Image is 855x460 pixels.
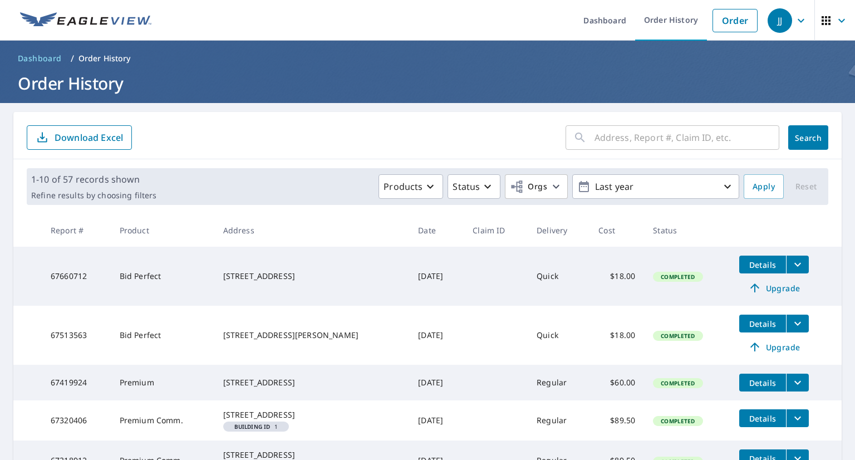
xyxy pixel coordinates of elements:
div: JJ [768,8,792,33]
td: Quick [528,247,589,306]
div: [STREET_ADDRESS][PERSON_NAME] [223,330,401,341]
span: 1 [228,424,285,429]
li: / [71,52,74,65]
th: Status [644,214,730,247]
button: filesDropdownBtn-67419924 [786,374,809,392]
button: filesDropdownBtn-67513563 [786,315,809,332]
span: Upgrade [746,340,802,354]
td: 67513563 [42,306,111,365]
span: Search [797,133,819,143]
button: Last year [572,174,739,199]
img: EV Logo [20,12,151,29]
p: Last year [591,177,721,197]
span: Apply [753,180,775,194]
span: Upgrade [746,281,802,295]
span: Completed [654,332,701,340]
td: [DATE] [409,400,464,441]
td: Premium Comm. [111,400,214,441]
td: 67320406 [42,400,111,441]
td: Regular [528,365,589,400]
td: $60.00 [589,365,644,400]
nav: breadcrumb [13,50,842,67]
button: Products [379,174,443,199]
button: Status [448,174,500,199]
td: 67660712 [42,247,111,306]
span: Completed [654,379,701,387]
a: Upgrade [739,338,809,356]
td: $89.50 [589,400,644,441]
th: Report # [42,214,111,247]
button: detailsBtn-67419924 [739,374,786,392]
span: Details [746,378,779,388]
em: Building ID [234,424,271,429]
span: Details [746,319,779,329]
p: Download Excel [55,131,123,144]
span: Dashboard [18,53,62,64]
span: Details [746,413,779,424]
p: Refine results by choosing filters [31,190,156,200]
span: Orgs [510,180,547,194]
button: detailsBtn-67320406 [739,409,786,427]
button: Download Excel [27,125,132,150]
th: Claim ID [464,214,528,247]
td: $18.00 [589,247,644,306]
input: Address, Report #, Claim ID, etc. [594,122,779,153]
div: [STREET_ADDRESS] [223,377,401,388]
td: Regular [528,400,589,441]
a: Dashboard [13,50,66,67]
button: Orgs [505,174,568,199]
p: 1-10 of 57 records shown [31,173,156,186]
td: 67419924 [42,365,111,400]
button: filesDropdownBtn-67320406 [786,409,809,427]
td: [DATE] [409,365,464,400]
span: Details [746,260,779,270]
th: Delivery [528,214,589,247]
button: Apply [744,174,784,199]
a: Upgrade [739,279,809,297]
h1: Order History [13,72,842,95]
p: Products [384,180,422,193]
button: detailsBtn-67660712 [739,256,786,273]
p: Status [453,180,480,193]
span: Completed [654,417,701,425]
td: Quick [528,306,589,365]
p: Order History [78,53,131,64]
td: $18.00 [589,306,644,365]
td: Bid Perfect [111,306,214,365]
button: detailsBtn-67513563 [739,315,786,332]
span: Completed [654,273,701,281]
div: [STREET_ADDRESS] [223,409,401,420]
td: Bid Perfect [111,247,214,306]
td: [DATE] [409,306,464,365]
td: [DATE] [409,247,464,306]
a: Order [712,9,758,32]
th: Cost [589,214,644,247]
th: Date [409,214,464,247]
th: Product [111,214,214,247]
button: Search [788,125,828,150]
td: Premium [111,365,214,400]
button: filesDropdownBtn-67660712 [786,256,809,273]
div: [STREET_ADDRESS] [223,271,401,282]
th: Address [214,214,410,247]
